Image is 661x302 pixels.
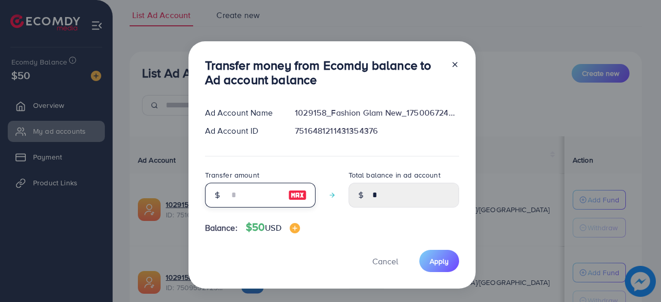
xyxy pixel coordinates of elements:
span: USD [265,222,281,233]
label: Transfer amount [205,170,259,180]
label: Total balance in ad account [349,170,440,180]
button: Apply [419,250,459,272]
button: Cancel [359,250,411,272]
div: Ad Account Name [197,107,287,119]
span: Cancel [372,256,398,267]
div: 1029158_Fashion Glam New_1750067246612 [287,107,467,119]
img: image [288,189,307,201]
div: Ad Account ID [197,125,287,137]
h3: Transfer money from Ecomdy balance to Ad account balance [205,58,443,88]
h4: $50 [246,221,300,234]
img: image [290,223,300,233]
span: Apply [430,256,449,266]
span: Balance: [205,222,238,234]
div: 7516481211431354376 [287,125,467,137]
